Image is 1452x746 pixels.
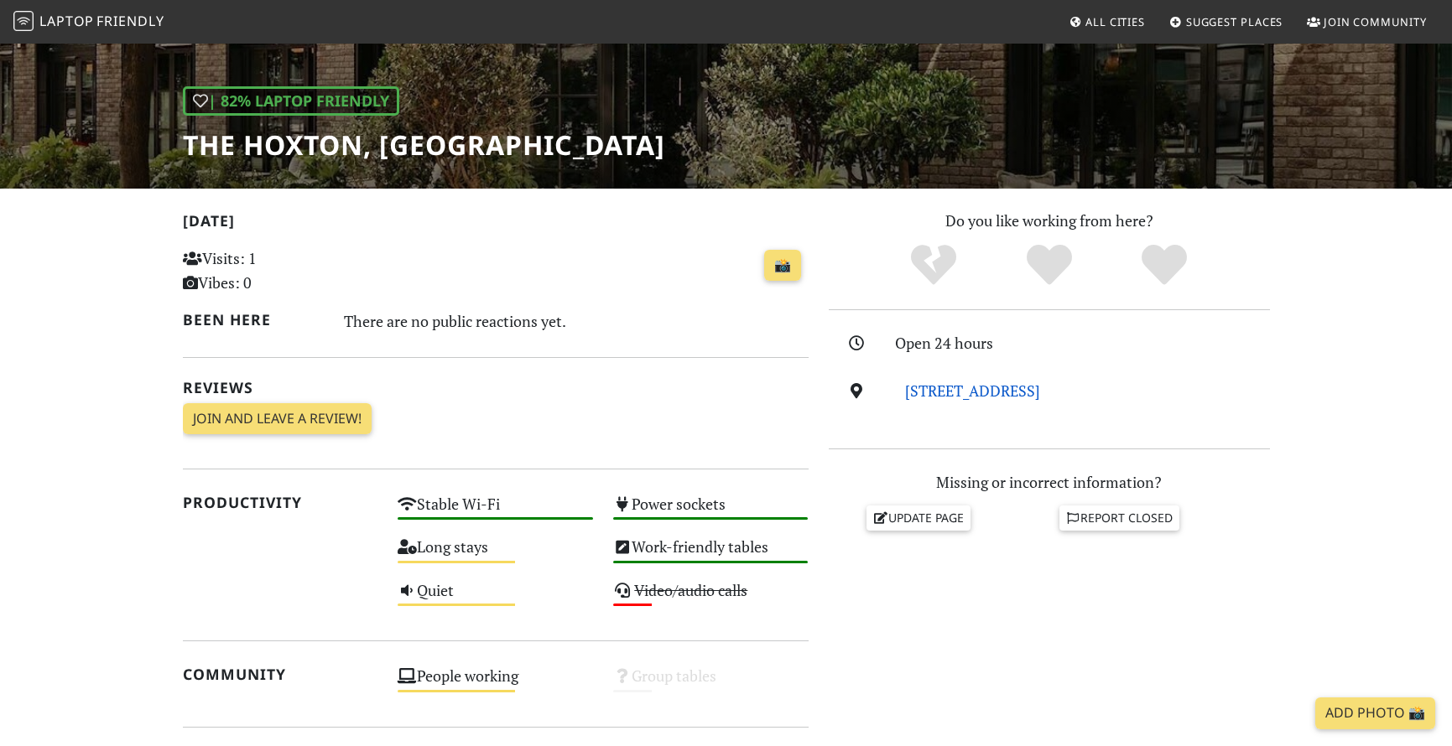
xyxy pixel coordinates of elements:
[183,403,372,435] a: Join and leave a review!
[829,209,1270,233] p: Do you like working from here?
[1163,7,1290,37] a: Suggest Places
[388,490,603,533] div: Stable Wi-Fi
[1300,7,1434,37] a: Join Community
[876,242,991,288] div: No
[829,470,1270,495] p: Missing or incorrect information?
[183,246,378,295] p: Visits: 1 Vibes: 0
[183,311,325,329] h2: Been here
[183,666,378,683] h2: Community
[183,129,665,161] h1: The Hoxton, [GEOGRAPHIC_DATA]
[344,308,809,334] div: There are no public reactions yet.
[388,577,603,619] div: Quiet
[603,533,819,576] div: Work-friendly tables
[388,662,603,705] div: People working
[183,379,809,396] h2: Reviews
[1106,242,1222,288] div: Definitely!
[183,86,399,116] div: | 82% Laptop Friendly
[1315,697,1435,729] a: Add Photo 📸
[603,662,819,705] div: Group tables
[991,242,1107,288] div: Yes
[867,505,971,531] a: Update page
[183,212,809,236] h2: [DATE]
[1186,14,1283,29] span: Suggest Places
[634,580,747,600] s: Video/audio calls
[183,494,378,511] h2: Productivity
[39,12,94,30] span: Laptop
[603,490,819,533] div: Power sockets
[764,250,801,282] a: 📸
[96,12,164,30] span: Friendly
[388,533,603,576] div: Long stays
[13,8,164,37] a: LaptopFriendly LaptopFriendly
[13,11,34,31] img: LaptopFriendly
[895,331,1279,355] div: Open 24 hours
[905,381,1040,401] a: [STREET_ADDRESS]
[1085,14,1145,29] span: All Cities
[1062,7,1152,37] a: All Cities
[1324,14,1427,29] span: Join Community
[1059,505,1180,531] a: Report closed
